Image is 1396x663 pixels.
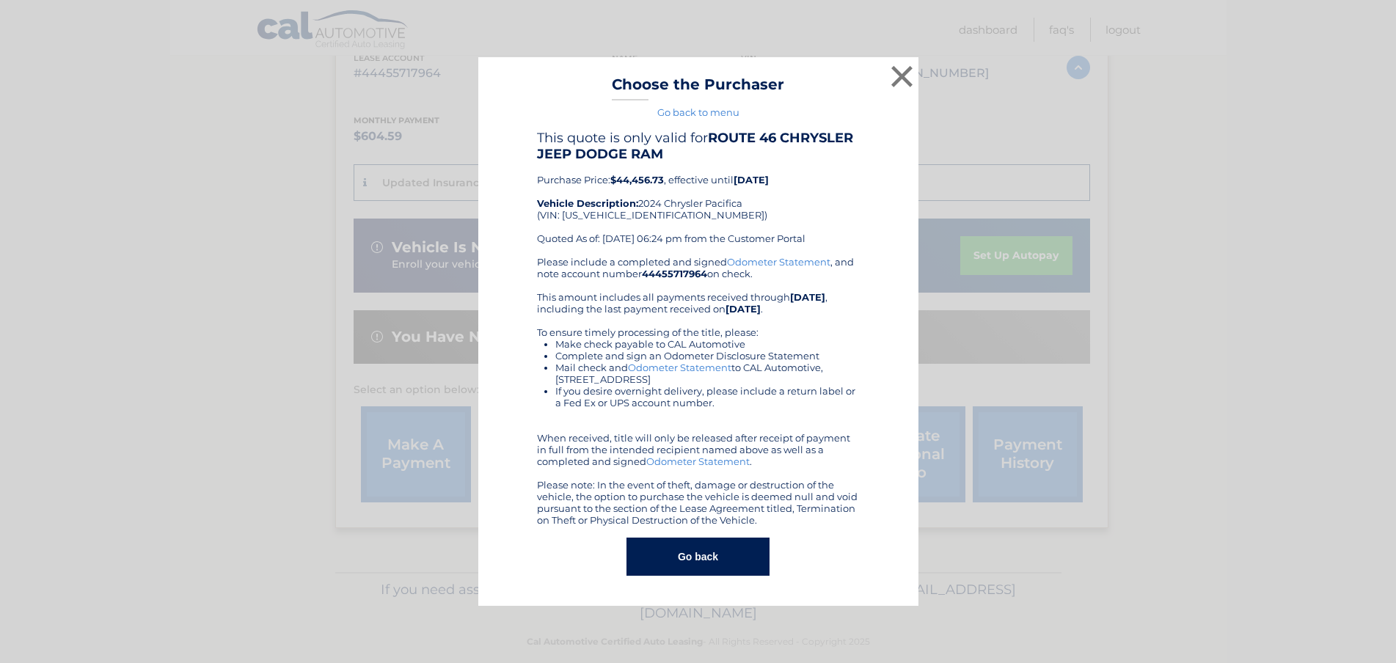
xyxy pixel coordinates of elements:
[537,256,860,526] div: Please include a completed and signed , and note account number on check. This amount includes al...
[888,62,917,91] button: ×
[727,256,830,268] a: Odometer Statement
[657,106,739,118] a: Go back to menu
[642,268,707,279] b: 44455717964
[790,291,825,303] b: [DATE]
[537,130,860,162] h4: This quote is only valid for
[646,455,750,467] a: Odometer Statement
[626,538,770,576] button: Go back
[537,130,860,256] div: Purchase Price: , effective until 2024 Chrysler Pacifica (VIN: [US_VEHICLE_IDENTIFICATION_NUMBER]...
[726,303,761,315] b: [DATE]
[734,174,769,186] b: [DATE]
[555,362,860,385] li: Mail check and to CAL Automotive, [STREET_ADDRESS]
[612,76,784,101] h3: Choose the Purchaser
[555,385,860,409] li: If you desire overnight delivery, please include a return label or a Fed Ex or UPS account number.
[628,362,731,373] a: Odometer Statement
[555,350,860,362] li: Complete and sign an Odometer Disclosure Statement
[610,174,664,186] b: $44,456.73
[537,197,638,209] strong: Vehicle Description:
[537,130,853,162] b: ROUTE 46 CHRYSLER JEEP DODGE RAM
[555,338,860,350] li: Make check payable to CAL Automotive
